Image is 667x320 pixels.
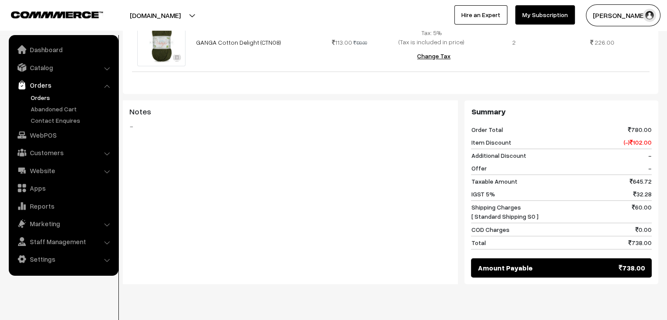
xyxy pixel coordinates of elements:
span: 60.00 [632,203,652,221]
a: Dashboard [11,42,115,57]
a: Hire an Expert [454,5,507,25]
strike: 130.00 [353,40,367,46]
button: Change Tax [410,46,457,66]
a: Settings [11,251,115,267]
img: user [643,9,656,22]
a: Orders [11,77,115,93]
a: Website [11,163,115,178]
span: Additional Discount [471,151,526,160]
span: Taxable Amount [471,177,517,186]
button: [PERSON_NAME]… [586,4,660,26]
span: 113.00 [332,39,352,46]
span: 2 [512,39,516,46]
span: 780.00 [628,125,652,134]
span: - [648,164,652,173]
img: tab_keywords_by_traffic_grey.svg [87,51,94,58]
div: Domain Overview [33,52,78,57]
span: Amount Payable [478,263,532,273]
h3: Summary [471,107,652,117]
span: Offer [471,164,486,173]
span: Item Discount [471,138,511,147]
a: Staff Management [11,234,115,249]
a: GANGA Cotton Delight (CTN08) [196,39,281,46]
h3: Notes [129,107,451,117]
div: Domain: [DOMAIN_NAME] [23,23,96,30]
span: IGST 5% [471,189,495,199]
img: website_grey.svg [14,23,21,30]
a: Contact Enquires [29,116,115,125]
div: Keywords by Traffic [97,52,148,57]
span: 738.00 [628,238,652,247]
a: Orders [29,93,115,102]
a: COMMMERCE [11,9,88,19]
a: Apps [11,180,115,196]
button: [DOMAIN_NAME] [99,4,211,26]
span: Total [471,238,485,247]
blockquote: - [129,121,451,132]
span: 738.00 [619,263,645,273]
a: Abandoned Cart [29,104,115,114]
a: Reports [11,198,115,214]
span: 226.00 [595,39,614,46]
span: - [648,151,652,160]
a: Customers [11,145,115,160]
span: HSN: 52071000 Tax: 5% (Tax is included in price) [399,20,464,46]
span: 0.00 [635,225,652,234]
span: 645.72 [630,177,652,186]
div: v 4.0.25 [25,14,43,21]
span: Shipping Charges [ Standard Shipping S0 ] [471,203,538,221]
a: WebPOS [11,127,115,143]
img: logo_orange.svg [14,14,21,21]
span: 32.28 [633,189,652,199]
img: tab_domain_overview_orange.svg [24,51,31,58]
span: COD Charges [471,225,509,234]
span: Order Total [471,125,503,134]
a: Marketing [11,216,115,231]
img: 8.jpg [137,18,185,66]
img: COMMMERCE [11,11,103,18]
span: (-) 102.00 [624,138,652,147]
a: Catalog [11,60,115,75]
a: My Subscription [515,5,575,25]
